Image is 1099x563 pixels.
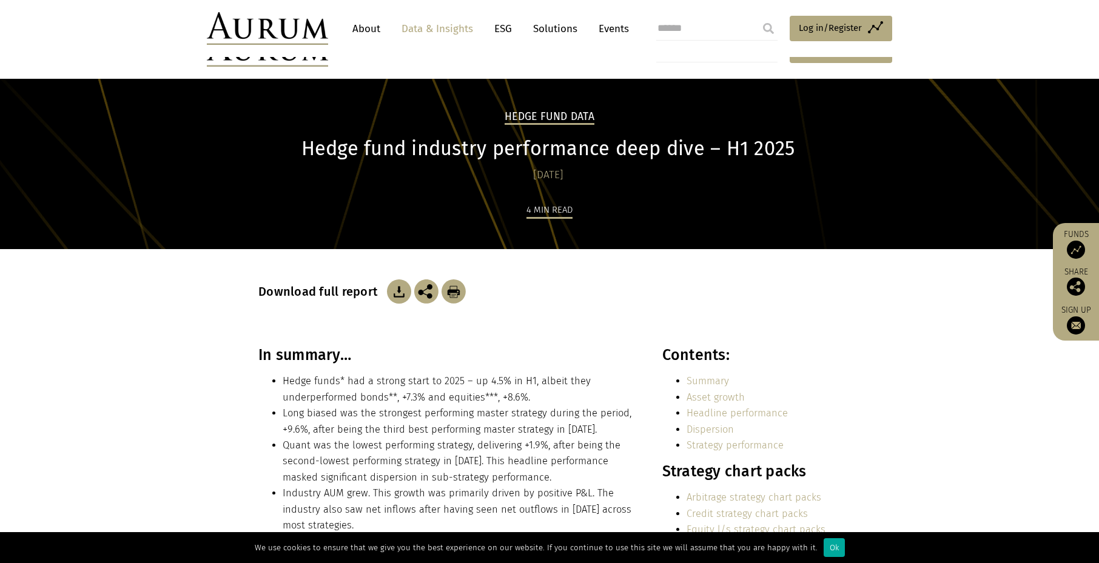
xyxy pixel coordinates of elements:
[283,373,636,405] li: Hedge funds* had a strong start to 2025 – up 4.5% in H1, albeit they underperformed bonds**, +7.3...
[687,508,808,519] a: Credit strategy chart packs
[824,538,845,557] div: Ok
[258,137,838,161] h1: Hedge fund industry performance deep dive – H1 2025
[756,16,781,41] input: Submit
[662,346,838,364] h3: Contents:
[790,16,892,41] a: Log in/Register
[687,424,734,435] a: Dispersion
[283,438,636,485] li: Quant was the lowest performing strategy, delivering +1.9%, after being the second-lowest perform...
[258,167,838,184] div: [DATE]
[1067,241,1085,259] img: Access Funds
[1067,278,1085,296] img: Share this post
[1059,268,1093,296] div: Share
[687,524,825,535] a: Equity l/s strategy chart packs
[414,279,439,304] img: Share this post
[488,18,518,40] a: ESG
[505,110,594,125] h2: Hedge Fund Data
[283,485,636,533] li: Industry AUM grew. This growth was primarily driven by positive P&L. The industry also saw net in...
[258,284,384,299] h3: Download full report
[346,18,386,40] a: About
[662,462,838,481] h3: Strategy chart packs
[687,491,821,503] a: Arbitrage strategy chart packs
[283,405,636,438] li: Long biased was the strongest performing master strategy during the period, +9.6%, after being th...
[258,346,636,364] h3: In summary…
[687,391,745,403] a: Asset growth
[593,18,629,40] a: Events
[1059,305,1093,335] a: Sign up
[687,375,729,387] a: Summary
[1067,316,1085,335] img: Sign up to our newsletter
[1059,229,1093,259] a: Funds
[207,12,328,45] img: Aurum
[687,439,784,451] a: Strategy performance
[799,21,862,35] span: Log in/Register
[527,18,583,40] a: Solutions
[526,202,573,219] div: 4 min read
[387,279,411,304] img: Download Article
[687,407,788,419] a: Headline performance
[395,18,479,40] a: Data & Insights
[442,279,466,304] img: Download Article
